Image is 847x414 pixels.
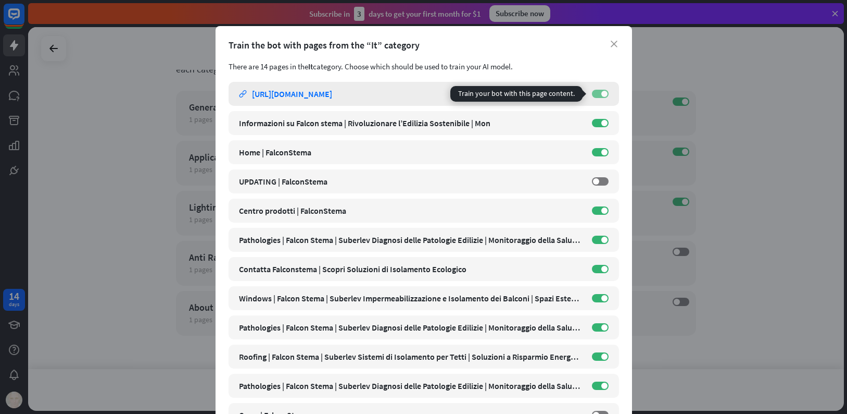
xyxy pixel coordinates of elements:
[239,264,581,274] div: Contatta Falconstema | Scopri Soluzioni di Isolamento Ecologico
[239,322,581,333] div: Pathologies | Falcon Stema | Suberlev Diagnosi delle Patologie Edilizie | Monitoraggio della Salu...
[8,4,40,35] button: Open LiveChat chat widget
[611,41,617,47] i: close
[239,205,581,216] div: Centro prodotti | FalconStema
[239,176,581,187] div: UPDATING | FalconStema
[229,39,619,51] div: Train the bot with pages from the “It” category
[239,118,581,128] div: Informazioni su Falcon stema | Rivoluzionare l’Edilizia Sostenibile | Mon
[239,293,581,303] div: Windows | Falcon Stema | Suberlev Impermeabilizzazione e Isolamento dei Balconi | Spazi Esterni D...
[239,82,581,106] a: link [URL][DOMAIN_NAME]
[239,90,247,98] i: link
[308,62,313,71] span: It
[239,351,581,362] div: Roofing | Falcon Stema | Suberlev Sistemi di Isolamento per Tetti | Soluzioni a Risparmio Energetico
[239,235,581,245] div: Pathologies | Falcon Stema | Suberlev Diagnosi delle Patologie Edilizie | Monitoraggio della Salu...
[229,62,619,71] div: There are 14 pages in the category. Choose which should be used to train your AI model.
[239,147,581,157] div: Home | FalconStema
[252,89,332,99] div: [URL][DOMAIN_NAME]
